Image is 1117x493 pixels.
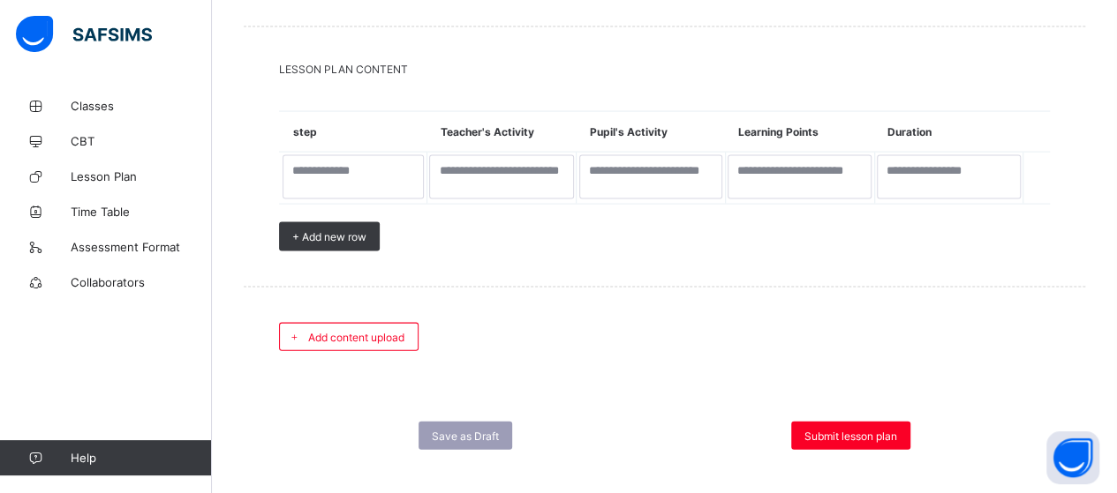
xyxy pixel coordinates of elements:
[280,112,427,153] th: step
[308,331,404,344] span: Add content upload
[71,451,211,465] span: Help
[804,430,897,443] span: Submit lesson plan
[432,430,499,443] span: Save as Draft
[71,240,212,254] span: Assessment Format
[71,99,212,113] span: Classes
[16,16,152,53] img: safsims
[725,112,874,153] th: Learning Points
[71,205,212,219] span: Time Table
[279,63,1050,76] span: LESSON PLAN CONTENT
[1046,431,1099,484] button: Open asap
[292,230,366,243] span: + Add new row
[71,134,212,148] span: CBT
[874,112,1023,153] th: Duration
[577,112,725,153] th: Pupil's Activity
[426,112,576,153] th: Teacher's Activity
[71,275,212,289] span: Collaborators
[71,169,212,183] span: Lesson Plan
